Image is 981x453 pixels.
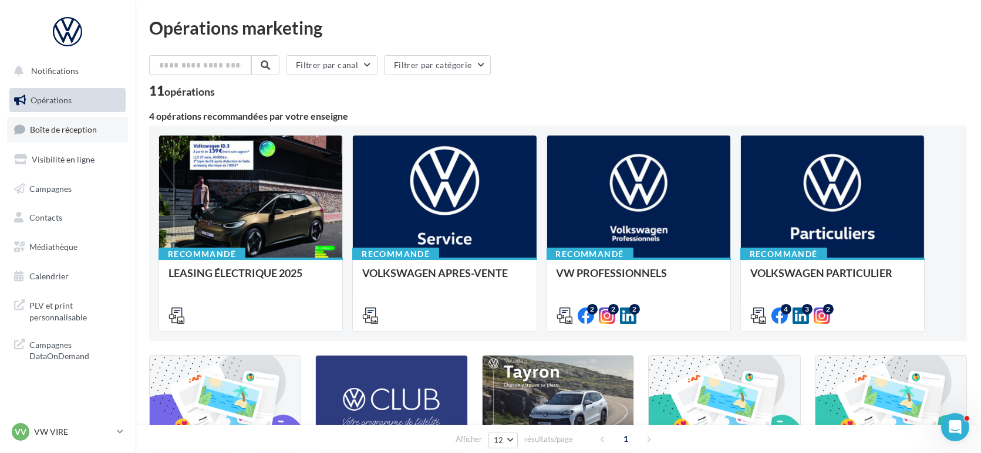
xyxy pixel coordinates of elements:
div: LEASING ÉLECTRIQUE 2025 [168,267,333,290]
div: Recommandé [159,248,245,261]
iframe: Intercom live chat [941,413,969,441]
div: 2 [608,304,619,315]
span: résultats/page [524,434,573,445]
a: Visibilité en ligne [7,147,128,172]
span: 1 [616,430,635,448]
div: Opérations marketing [149,19,967,36]
a: Calendrier [7,264,128,289]
span: Campagnes [29,183,72,193]
span: Afficher [456,434,482,445]
span: 12 [494,435,504,445]
button: Filtrer par catégorie [384,55,491,75]
span: Contacts [29,212,62,222]
a: VV VW VIRE [9,421,126,443]
div: 11 [149,84,215,97]
div: VOLKSWAGEN PARTICULIER [750,267,915,290]
span: Calendrier [29,271,69,281]
button: Notifications [7,59,123,83]
span: Opérations [31,95,72,105]
span: Notifications [31,66,79,76]
div: VW PROFESSIONNELS [557,267,721,290]
div: 4 [781,304,791,315]
span: Campagnes DataOnDemand [29,337,121,362]
a: Campagnes DataOnDemand [7,332,128,367]
a: Boîte de réception [7,117,128,142]
span: Médiathèque [29,242,77,252]
p: VW VIRE [34,426,112,438]
span: Boîte de réception [30,124,97,134]
button: Filtrer par canal [286,55,377,75]
div: 2 [823,304,834,315]
div: 2 [629,304,640,315]
span: PLV et print personnalisable [29,298,121,323]
a: PLV et print personnalisable [7,293,128,327]
div: 2 [587,304,598,315]
span: Visibilité en ligne [32,154,95,164]
div: VOLKSWAGEN APRES-VENTE [362,267,527,290]
div: Recommandé [547,248,633,261]
div: opérations [164,86,215,97]
span: VV [15,426,26,438]
div: 4 opérations recommandées par votre enseigne [149,111,967,121]
div: Recommandé [352,248,439,261]
a: Opérations [7,88,128,113]
button: 12 [488,432,518,448]
a: Campagnes [7,177,128,201]
div: Recommandé [740,248,827,261]
a: Médiathèque [7,235,128,259]
a: Contacts [7,205,128,230]
div: 3 [802,304,813,315]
